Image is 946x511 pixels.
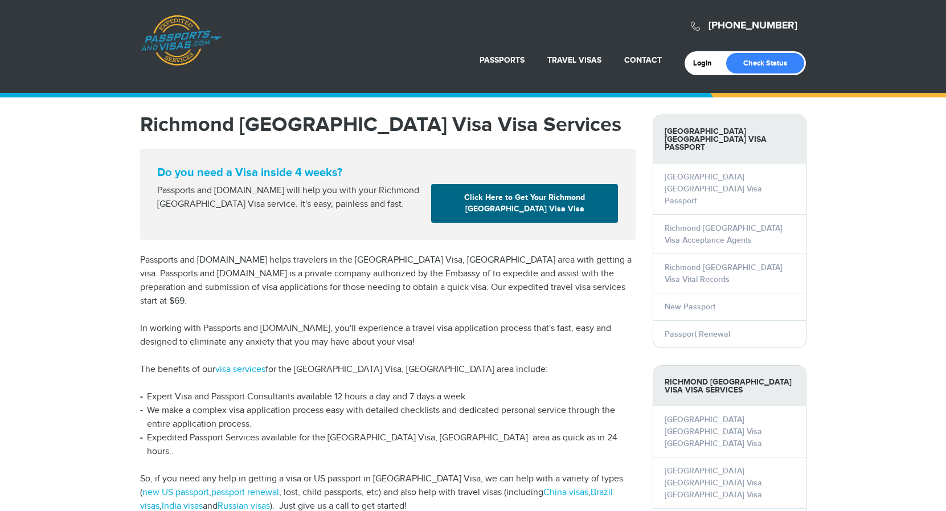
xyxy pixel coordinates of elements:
a: [PHONE_NUMBER] [709,19,797,32]
strong: Richmond [GEOGRAPHIC_DATA] Visa Visa Services [653,366,806,406]
p: In working with Passports and [DOMAIN_NAME], you'll experience a travel visa application process ... [140,322,636,349]
a: China visas [543,487,588,498]
a: New Passport [665,302,715,312]
a: Passports [480,55,525,65]
li: We make a complex visa application process easy with detailed checklists and dedicated personal s... [140,404,636,431]
a: Travel Visas [547,55,601,65]
a: Richmond [GEOGRAPHIC_DATA] Visa Acceptance Agents [665,223,783,245]
a: Login [693,59,720,68]
a: Contact [624,55,662,65]
strong: [GEOGRAPHIC_DATA] [GEOGRAPHIC_DATA] Visa Passport [653,115,806,163]
a: visa services [215,364,265,375]
a: new US passport [142,487,209,498]
a: Richmond [GEOGRAPHIC_DATA] Visa Vital Records [665,263,783,284]
a: [GEOGRAPHIC_DATA] [GEOGRAPHIC_DATA] Visa [GEOGRAPHIC_DATA] Visa [665,415,762,448]
strong: Do you need a Visa inside 4 weeks? [157,166,619,179]
li: Expert Visa and Passport Consultants available 12 hours a day and 7 days a week. [140,390,636,404]
p: Passports and [DOMAIN_NAME] helps travelers in the [GEOGRAPHIC_DATA] Visa, [GEOGRAPHIC_DATA] area... [140,254,636,308]
a: passport renewal [211,487,279,498]
a: Passports & [DOMAIN_NAME] [141,15,222,66]
div: Passports and [DOMAIN_NAME] will help you with your Richmond [GEOGRAPHIC_DATA] Visa service. It's... [153,184,427,211]
li: Expedited Passport Services available for the [GEOGRAPHIC_DATA] Visa, [GEOGRAPHIC_DATA] area as q... [140,431,636,459]
a: Click Here to Get Your Richmond [GEOGRAPHIC_DATA] Visa Visa [431,184,618,223]
a: Check Status [726,53,804,73]
h1: Richmond [GEOGRAPHIC_DATA] Visa Visa Services [140,115,636,135]
a: [GEOGRAPHIC_DATA] [GEOGRAPHIC_DATA] Visa Passport [665,172,762,206]
p: The benefits of our for the [GEOGRAPHIC_DATA] Visa, [GEOGRAPHIC_DATA] area include: [140,363,636,377]
a: Passport Renewal [665,329,730,339]
a: [GEOGRAPHIC_DATA] [GEOGRAPHIC_DATA] Visa [GEOGRAPHIC_DATA] Visa [665,466,762,500]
